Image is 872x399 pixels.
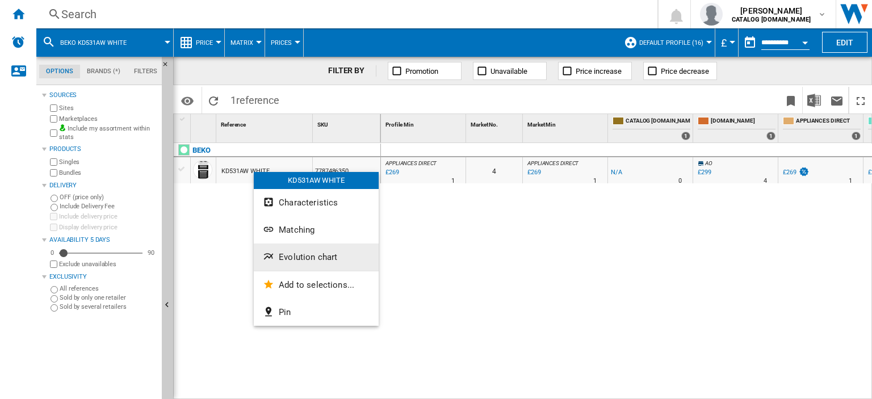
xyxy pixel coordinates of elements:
[279,198,338,208] span: Characteristics
[254,299,379,326] button: Pin...
[254,172,379,189] div: KD531AW WHITE
[279,225,315,235] span: Matching
[279,307,291,317] span: Pin
[254,216,379,243] button: Matching
[254,271,379,299] button: Add to selections...
[279,252,337,262] span: Evolution chart
[254,243,379,271] button: Evolution chart
[254,189,379,216] button: Characteristics
[279,280,354,290] span: Add to selections...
